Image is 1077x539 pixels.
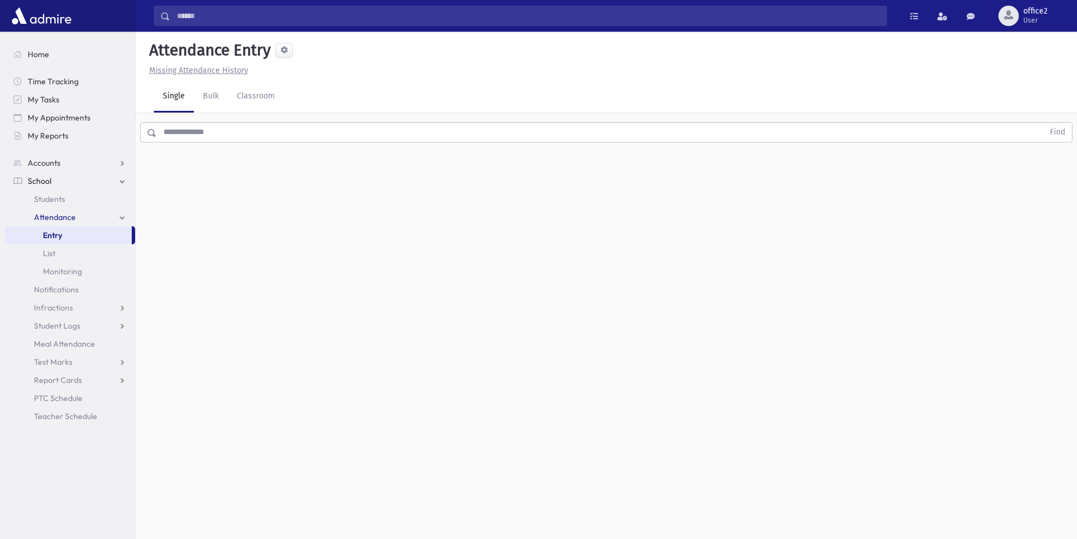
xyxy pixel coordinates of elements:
span: Accounts [28,158,60,168]
span: office2 [1023,7,1048,16]
a: School [5,172,135,190]
span: Student Logs [34,321,80,331]
input: Search [170,6,886,26]
h5: Attendance Entry [145,41,271,60]
a: Bulk [194,81,228,113]
a: Classroom [228,81,284,113]
a: List [5,244,135,262]
a: Meal Attendance [5,335,135,353]
a: Monitoring [5,262,135,281]
span: Home [28,49,49,59]
span: Report Cards [34,375,82,385]
u: Missing Attendance History [149,66,248,75]
button: Find [1043,123,1072,142]
span: Infractions [34,303,73,313]
a: Teacher Schedule [5,407,135,425]
span: My Appointments [28,113,90,123]
a: My Tasks [5,90,135,109]
span: Monitoring [43,266,82,277]
span: My Reports [28,131,68,141]
a: Accounts [5,154,135,172]
img: AdmirePro [9,5,74,27]
span: Time Tracking [28,76,79,87]
a: Test Marks [5,353,135,371]
a: Entry [5,226,132,244]
a: Home [5,45,135,63]
span: Notifications [34,284,79,295]
span: List [43,248,55,258]
span: Teacher Schedule [34,411,97,421]
span: Students [34,194,65,204]
a: Notifications [5,281,135,299]
a: My Appointments [5,109,135,127]
span: Meal Attendance [34,339,95,349]
a: Student Logs [5,317,135,335]
a: Report Cards [5,371,135,389]
a: My Reports [5,127,135,145]
a: Students [5,190,135,208]
span: Test Marks [34,357,72,367]
a: PTC Schedule [5,389,135,407]
a: Infractions [5,299,135,317]
span: Entry [43,230,62,240]
a: Time Tracking [5,72,135,90]
span: Attendance [34,212,76,222]
a: Missing Attendance History [145,66,248,75]
a: Attendance [5,208,135,226]
span: School [28,176,51,186]
span: PTC Schedule [34,393,83,403]
span: User [1023,16,1048,25]
a: Single [154,81,194,113]
span: My Tasks [28,94,59,105]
